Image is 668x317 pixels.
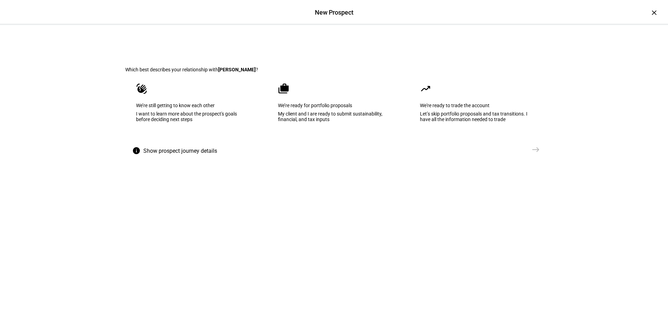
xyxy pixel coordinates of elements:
mat-icon: cases [278,83,289,94]
eth-mega-radio-button: We’re still getting to know each other [125,72,259,143]
mat-icon: info [132,146,141,155]
div: We’re ready for portfolio proposals [278,103,390,108]
div: My client and I are ready to submit sustainability, financial, and tax inputs [278,111,390,122]
div: We're ready to trade the account [420,103,532,108]
eth-mega-radio-button: We’re ready for portfolio proposals [267,72,401,143]
div: I want to learn more about the prospect's goals before deciding next steps [136,111,248,122]
span: Show prospect journey details [143,143,217,159]
mat-icon: moving [420,83,431,94]
div: Which best describes your relationship with ? [125,67,543,72]
div: Let’s skip portfolio proposals and tax transitions. I have all the information needed to trade [420,111,532,122]
div: We’re still getting to know each other [136,103,248,108]
div: × [649,7,660,18]
b: [PERSON_NAME] [218,67,256,72]
eth-mega-radio-button: We're ready to trade the account [409,72,543,143]
button: Show prospect journey details [125,143,227,159]
mat-icon: waving_hand [136,83,147,94]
